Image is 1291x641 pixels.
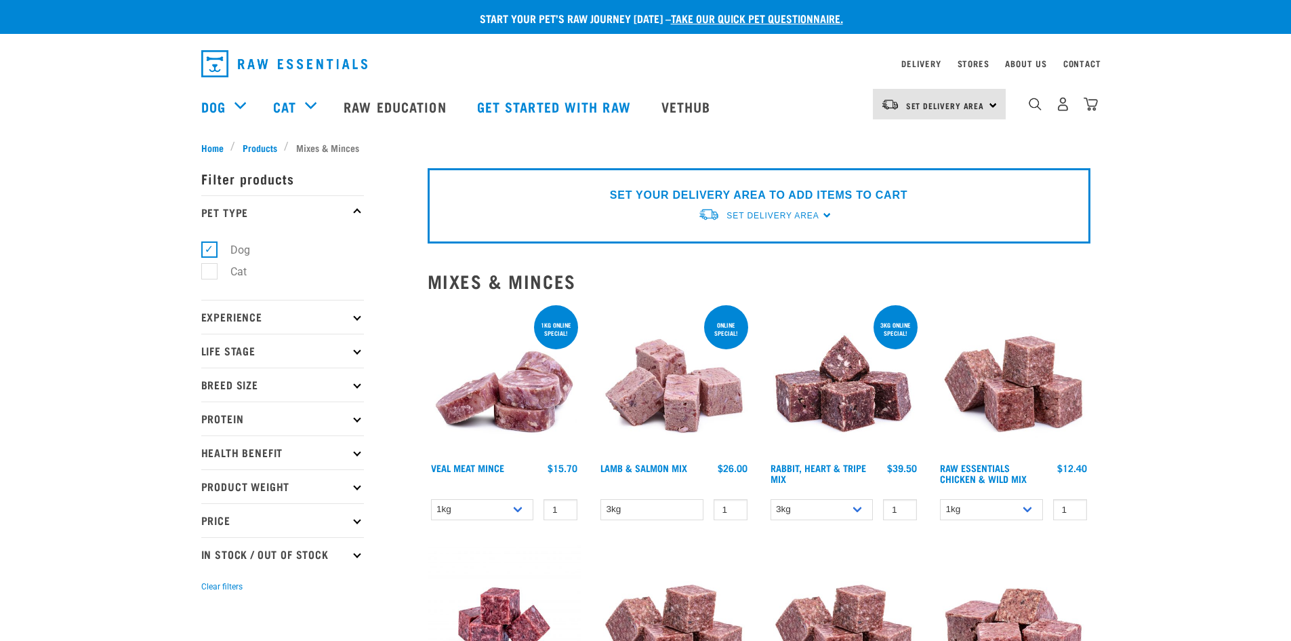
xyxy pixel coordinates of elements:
[1063,61,1101,66] a: Contact
[901,61,941,66] a: Delivery
[235,140,284,155] a: Products
[1005,61,1046,66] a: About Us
[209,263,252,280] label: Cat
[534,315,578,343] div: 1kg online special!
[201,581,243,593] button: Clear filters
[464,79,648,134] a: Get started with Raw
[544,499,577,520] input: 1
[201,50,367,77] img: Raw Essentials Logo
[201,161,364,195] p: Filter products
[548,463,577,473] div: $15.70
[597,303,751,457] img: 1029 Lamb Salmon Mix 01
[698,208,720,222] img: van-moving.png
[201,503,364,537] p: Price
[671,15,843,21] a: take our quick pet questionnaire.
[201,368,364,402] p: Breed Size
[883,499,917,520] input: 1
[201,140,224,155] span: Home
[201,537,364,571] p: In Stock / Out Of Stock
[1029,98,1042,111] img: home-icon-1@2x.png
[771,465,866,481] a: Rabbit, Heart & Tripe Mix
[906,103,985,108] span: Set Delivery Area
[190,45,1101,83] nav: dropdown navigation
[937,303,1090,457] img: Pile Of Cubed Chicken Wild Meat Mix
[610,187,907,203] p: SET YOUR DELIVERY AREA TO ADD ITEMS TO CART
[1084,97,1098,111] img: home-icon@2x.png
[428,271,1090,292] h2: Mixes & Minces
[428,303,581,457] img: 1160 Veal Meat Mince Medallions 01
[887,463,917,473] div: $39.50
[201,195,364,229] p: Pet Type
[201,140,231,155] a: Home
[209,241,255,258] label: Dog
[726,211,819,220] span: Set Delivery Area
[874,315,918,343] div: 3kg online special!
[201,96,226,117] a: Dog
[201,469,364,503] p: Product Weight
[940,465,1027,481] a: Raw Essentials Chicken & Wild Mix
[648,79,728,134] a: Vethub
[1057,463,1087,473] div: $12.40
[243,140,277,155] span: Products
[881,98,899,111] img: van-moving.png
[201,140,1090,155] nav: breadcrumbs
[958,61,989,66] a: Stores
[1056,97,1070,111] img: user.png
[273,96,296,117] a: Cat
[1053,499,1087,520] input: 1
[714,499,747,520] input: 1
[431,465,504,470] a: Veal Meat Mince
[201,300,364,334] p: Experience
[600,465,687,470] a: Lamb & Salmon Mix
[330,79,463,134] a: Raw Education
[718,463,747,473] div: $26.00
[704,315,748,343] div: ONLINE SPECIAL!
[767,303,921,457] img: 1175 Rabbit Heart Tripe Mix 01
[201,435,364,469] p: Health Benefit
[201,402,364,435] p: Protein
[201,334,364,368] p: Life Stage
